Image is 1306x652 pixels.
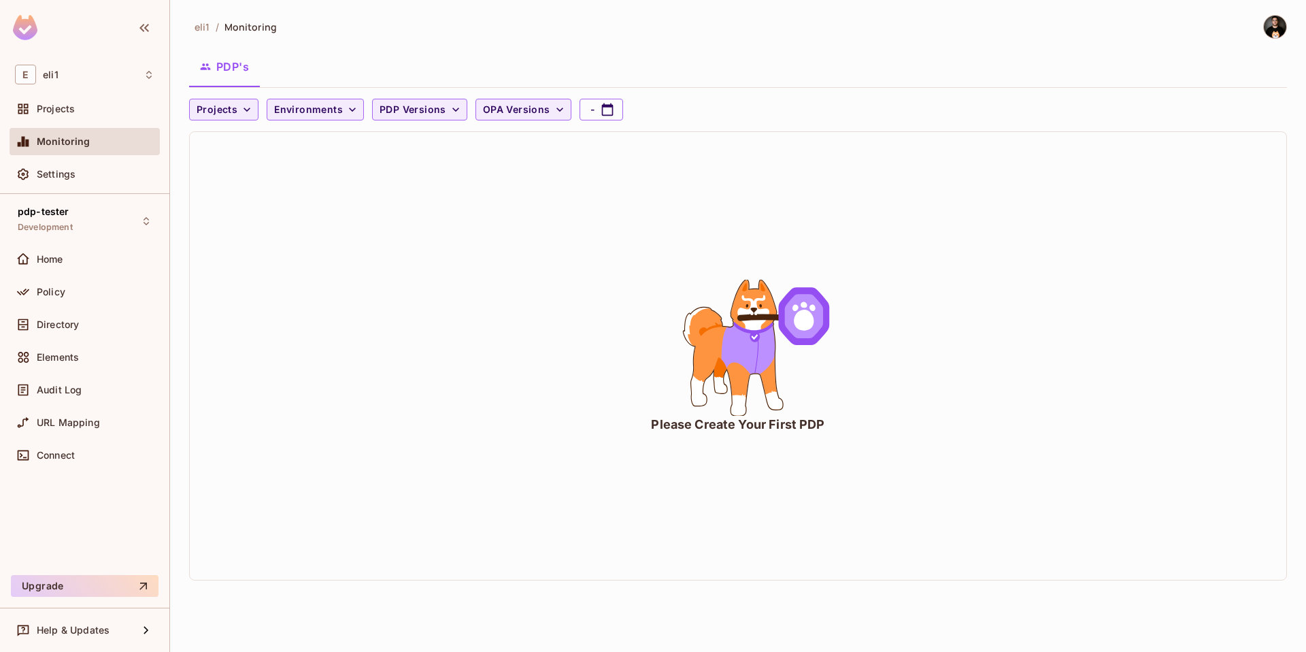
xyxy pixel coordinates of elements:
[380,101,446,118] span: PDP Versions
[274,101,343,118] span: Environments
[1264,16,1286,38] img: Eli Moshkovich
[37,287,65,297] span: Policy
[37,319,79,330] span: Directory
[636,280,840,416] div: animation
[37,169,76,180] span: Settings
[37,103,75,114] span: Projects
[15,65,36,84] span: E
[197,101,237,118] span: Projects
[37,385,82,395] span: Audit Log
[267,99,364,120] button: Environments
[580,99,623,120] button: -
[43,69,58,80] span: Workspace: eli1
[475,99,571,120] button: OPA Versions
[11,575,158,597] button: Upgrade
[37,417,100,428] span: URL Mapping
[18,206,69,217] span: pdp-tester
[37,352,79,363] span: Elements
[37,450,75,461] span: Connect
[18,222,73,233] span: Development
[483,101,550,118] span: OPA Versions
[13,15,37,40] img: SReyMgAAAABJRU5ErkJggg==
[37,136,90,147] span: Monitoring
[37,625,110,636] span: Help & Updates
[216,20,219,33] li: /
[651,416,824,433] div: Please Create Your First PDP
[189,50,260,84] button: PDP's
[189,99,258,120] button: Projects
[195,20,210,33] span: the active workspace
[372,99,467,120] button: PDP Versions
[37,254,63,265] span: Home
[224,20,277,33] span: Monitoring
